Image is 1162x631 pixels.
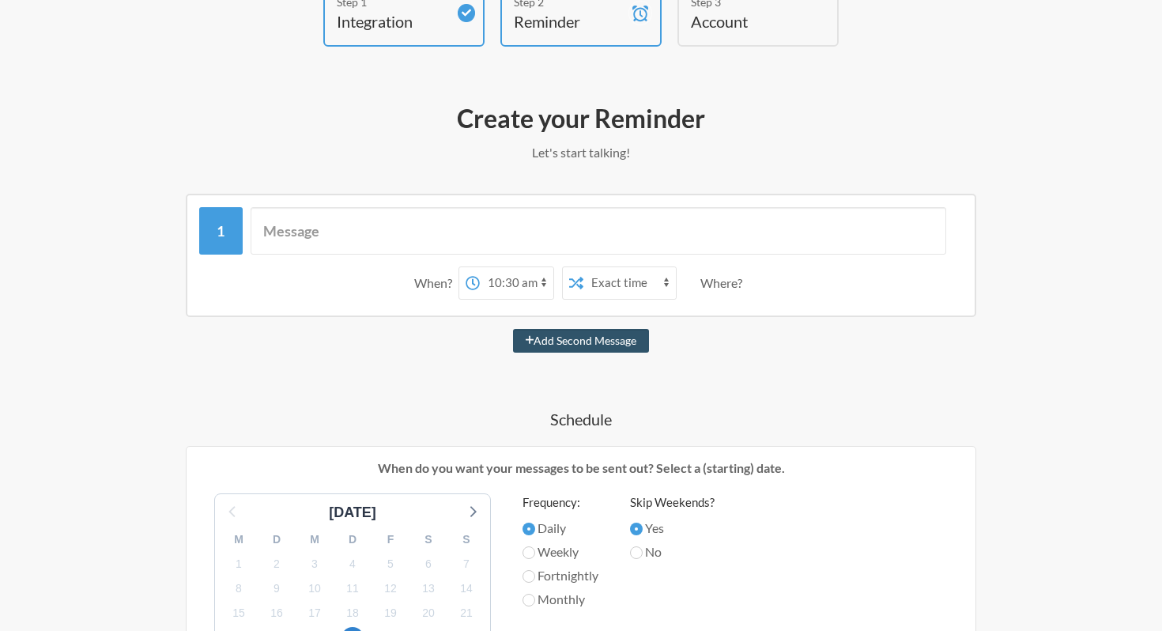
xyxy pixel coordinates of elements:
[455,603,477,625] span: Dienstag, 21. Oktober 2025
[455,553,477,575] span: Dienstag, 7. Oktober 2025
[523,523,535,535] input: Daily
[123,408,1039,430] h4: Schedule
[266,553,288,575] span: Donnerstag, 2. Oktober 2025
[523,546,535,559] input: Weekly
[414,266,458,300] div: When?
[417,603,440,625] span: Montag, 20. Oktober 2025
[455,577,477,599] span: Dienstag, 14. Oktober 2025
[251,207,947,255] input: Message
[123,143,1039,162] p: Let's start talking!
[266,603,288,625] span: Donnerstag, 16. Oktober 2025
[341,553,364,575] span: Samstag, 4. Oktober 2025
[630,542,715,561] label: No
[409,527,447,552] div: S
[304,603,326,625] span: Freitag, 17. Oktober 2025
[304,577,326,599] span: Freitag, 10. Oktober 2025
[228,577,250,599] span: Mittwoch, 8. Oktober 2025
[630,546,643,559] input: No
[700,266,749,300] div: Where?
[513,329,650,353] button: Add Second Message
[304,553,326,575] span: Freitag, 3. Oktober 2025
[523,519,598,538] label: Daily
[341,577,364,599] span: Samstag, 11. Oktober 2025
[417,553,440,575] span: Montag, 6. Oktober 2025
[379,553,402,575] span: Sonntag, 5. Oktober 2025
[123,102,1039,135] h2: Create your Reminder
[337,10,447,32] h4: Integration
[630,519,715,538] label: Yes
[198,459,964,478] p: When do you want your messages to be sent out? Select a (starting) date.
[228,553,250,575] span: Mittwoch, 1. Oktober 2025
[514,10,624,32] h4: Reminder
[523,590,598,609] label: Monthly
[341,603,364,625] span: Samstag, 18. Oktober 2025
[258,527,296,552] div: D
[379,577,402,599] span: Sonntag, 12. Oktober 2025
[523,570,535,583] input: Fortnightly
[523,542,598,561] label: Weekly
[523,566,598,585] label: Fortnightly
[220,527,258,552] div: M
[228,603,250,625] span: Mittwoch, 15. Oktober 2025
[447,527,485,552] div: S
[417,577,440,599] span: Montag, 13. Oktober 2025
[523,493,598,512] label: Frequency:
[630,493,715,512] label: Skip Weekends?
[691,10,802,32] h4: Account
[334,527,372,552] div: D
[379,603,402,625] span: Sonntag, 19. Oktober 2025
[523,594,535,606] input: Monthly
[323,502,383,523] div: [DATE]
[630,523,643,535] input: Yes
[266,577,288,599] span: Donnerstag, 9. Oktober 2025
[372,527,409,552] div: F
[296,527,334,552] div: M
